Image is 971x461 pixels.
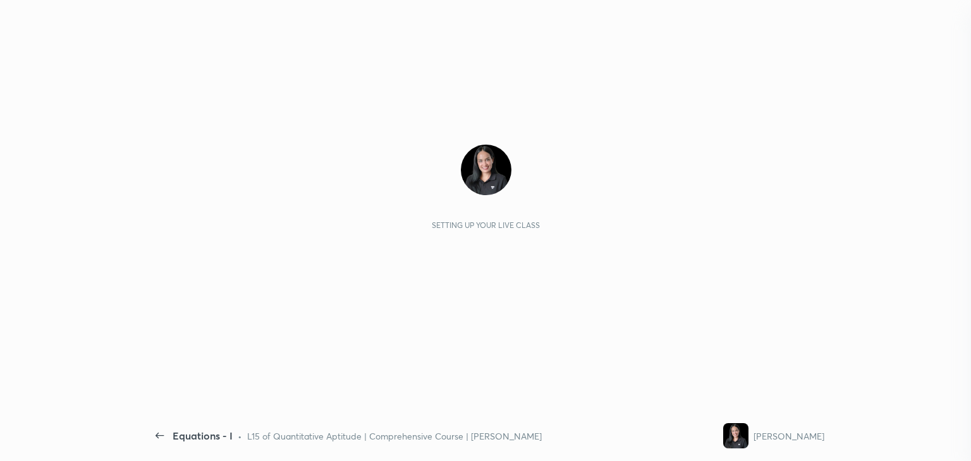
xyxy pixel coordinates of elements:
div: [PERSON_NAME] [754,429,824,443]
div: Equations - I [173,428,233,443]
div: • [238,429,242,443]
div: Setting up your live class [432,220,540,230]
div: L15 of Quantitative Aptitude | Comprehensive Course | [PERSON_NAME] [247,429,542,443]
img: 3bd8f50cf52542888569fb27f05e67d4.jpg [723,423,748,448]
img: 3bd8f50cf52542888569fb27f05e67d4.jpg [461,145,511,195]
